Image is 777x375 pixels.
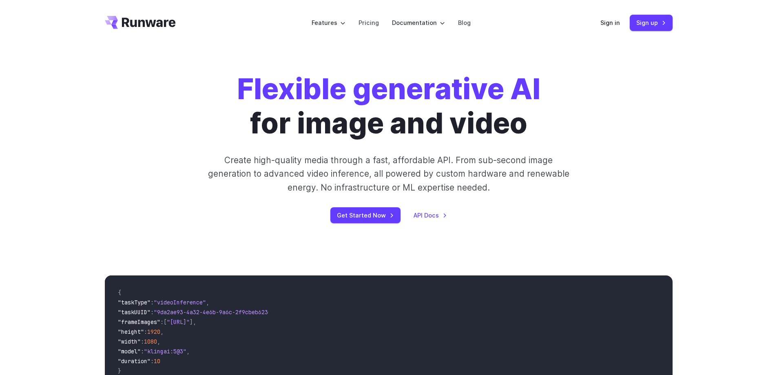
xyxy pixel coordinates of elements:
[141,348,144,355] span: :
[237,72,540,140] h1: for image and video
[141,338,144,345] span: :
[160,328,164,335] span: ,
[186,348,190,355] span: ,
[118,357,151,365] span: "duration"
[167,318,190,326] span: "[URL]"
[392,18,445,27] label: Documentation
[600,18,620,27] a: Sign in
[154,308,278,316] span: "9da2ae93-4a32-4e6b-9a6c-2f9cbeb62301"
[414,211,447,220] a: API Docs
[330,207,401,223] a: Get Started Now
[154,357,160,365] span: 10
[359,18,379,27] a: Pricing
[105,16,176,29] a: Go to /
[157,338,160,345] span: ,
[151,357,154,365] span: :
[164,318,167,326] span: [
[193,318,196,326] span: ,
[118,367,121,375] span: }
[147,328,160,335] span: 1920
[118,328,144,335] span: "height"
[144,328,147,335] span: :
[118,289,121,296] span: {
[118,348,141,355] span: "model"
[151,308,154,316] span: :
[118,308,151,316] span: "taskUUID"
[190,318,193,326] span: ]
[144,348,186,355] span: "klingai:5@3"
[151,299,154,306] span: :
[154,299,206,306] span: "videoInference"
[312,18,345,27] label: Features
[458,18,471,27] a: Blog
[237,71,540,106] strong: Flexible generative AI
[144,338,157,345] span: 1080
[207,153,570,194] p: Create high-quality media through a fast, affordable API. From sub-second image generation to adv...
[160,318,164,326] span: :
[630,15,673,31] a: Sign up
[118,318,160,326] span: "frameImages"
[118,299,151,306] span: "taskType"
[206,299,209,306] span: ,
[118,338,141,345] span: "width"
